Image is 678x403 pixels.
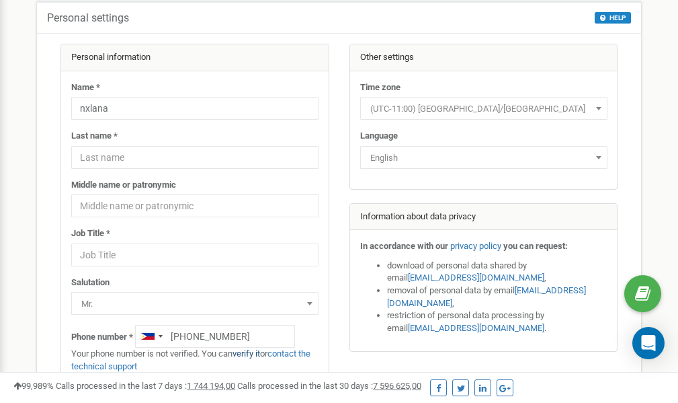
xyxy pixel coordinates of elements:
[360,146,607,169] span: English
[71,179,176,192] label: Middle name or patronymic
[136,326,167,347] div: Telephone country code
[187,381,235,391] u: 1 744 194,00
[360,97,607,120] span: (UTC-11:00) Pacific/Midway
[71,130,118,143] label: Last name *
[71,292,319,315] span: Mr.
[61,44,329,71] div: Personal information
[350,44,618,71] div: Other settings
[135,325,295,348] input: +1-800-555-55-55
[237,381,421,391] span: Calls processed in the last 30 days :
[632,327,665,359] div: Open Intercom Messenger
[387,285,586,308] a: [EMAIL_ADDRESS][DOMAIN_NAME]
[408,323,544,333] a: [EMAIL_ADDRESS][DOMAIN_NAME]
[503,241,568,251] strong: you can request:
[71,277,110,289] label: Salutation
[13,381,54,391] span: 99,989%
[365,100,603,118] span: (UTC-11:00) Pacific/Midway
[408,272,544,283] a: [EMAIL_ADDRESS][DOMAIN_NAME]
[232,349,260,359] a: verify it
[365,149,603,168] span: English
[360,130,398,143] label: Language
[71,194,319,217] input: Middle name or patronymic
[595,12,631,24] button: HELP
[450,241,501,251] a: privacy policy
[387,309,607,334] li: restriction of personal data processing by email .
[360,241,448,251] strong: In accordance with our
[71,331,133,344] label: Phone number *
[350,204,618,231] div: Information about data privacy
[56,381,235,391] span: Calls processed in the last 7 days :
[387,285,607,309] li: removal of personal data by email ,
[71,349,310,371] a: contact the technical support
[373,381,421,391] u: 7 596 625,00
[71,244,319,266] input: Job Title
[71,146,319,169] input: Last name
[360,81,400,94] label: Time zone
[71,348,319,373] p: Your phone number is not verified. You can or
[387,260,607,285] li: download of personal data shared by email ,
[71,227,110,240] label: Job Title *
[71,97,319,120] input: Name
[76,295,314,314] span: Mr.
[71,81,100,94] label: Name *
[47,12,129,24] h5: Personal settings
